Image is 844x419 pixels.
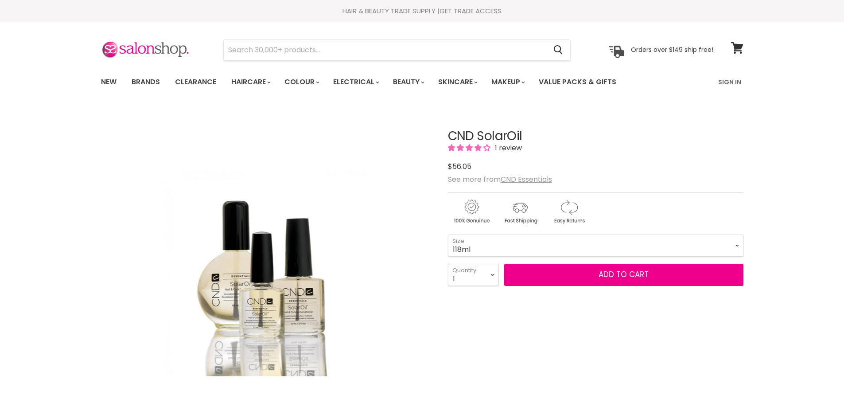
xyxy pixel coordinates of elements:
[90,69,755,95] nav: Main
[631,46,713,54] p: Orders over $149 ship free!
[448,198,495,225] img: genuine.gif
[386,73,430,91] a: Beauty
[448,264,499,286] select: Quantity
[432,73,483,91] a: Skincare
[599,269,649,280] span: Add to cart
[492,143,522,153] span: 1 review
[448,161,471,172] span: $56.05
[501,174,552,184] a: CND Essentials
[225,73,276,91] a: Haircare
[90,7,755,16] div: HAIR & BEAUTY TRADE SUPPLY |
[545,198,592,225] img: returns.gif
[94,69,668,95] ul: Main menu
[547,40,570,60] button: Search
[448,129,743,143] h1: CND SolarOil
[504,264,743,286] button: Add to cart
[485,73,530,91] a: Makeup
[125,73,167,91] a: Brands
[440,6,502,16] a: GET TRADE ACCESS
[327,73,385,91] a: Electrical
[448,174,552,184] span: See more from
[497,198,544,225] img: shipping.gif
[713,73,747,91] a: Sign In
[223,39,571,61] form: Product
[278,73,325,91] a: Colour
[224,40,547,60] input: Search
[448,143,492,153] span: 4.00 stars
[532,73,623,91] a: Value Packs & Gifts
[168,73,223,91] a: Clearance
[94,73,123,91] a: New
